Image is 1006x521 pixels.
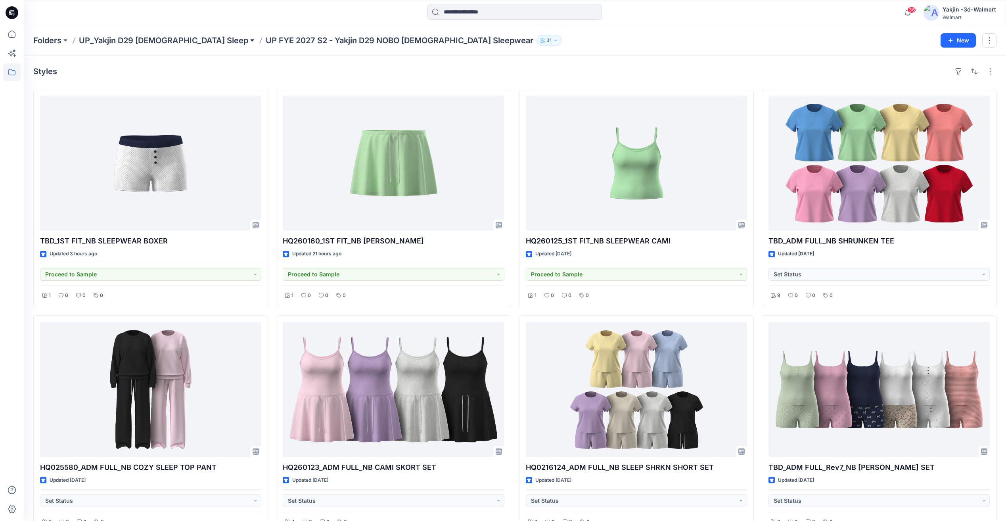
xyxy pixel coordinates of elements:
a: TBD_ADM FULL_Rev7_NB CAMI BOXER SET [768,322,990,457]
p: Updated 3 hours ago [50,250,97,258]
p: Updated 21 hours ago [292,250,341,258]
p: HQ260125_1ST FIT_NB SLEEPWEAR CAMI [526,236,747,247]
p: 0 [100,291,103,300]
p: TBD_ADM FULL_Rev7_NB [PERSON_NAME] SET [768,462,990,473]
p: HQ0216124_ADM FULL_NB SLEEP SHRKN SHORT SET [526,462,747,473]
p: 0 [325,291,328,300]
p: Updated [DATE] [292,476,328,485]
span: 36 [907,7,916,13]
a: HQ0216124_ADM FULL_NB SLEEP SHRKN SHORT SET [526,322,747,457]
p: 9 [777,291,780,300]
p: Updated [DATE] [50,476,86,485]
p: UP FYE 2027 S2 - Yakjin D29 NOBO [DEMOGRAPHIC_DATA] Sleepwear [266,35,533,46]
a: Folders [33,35,61,46]
p: 0 [82,291,86,300]
a: HQ025580_ADM FULL_NB COZY SLEEP TOP PANT [40,322,261,457]
p: Updated [DATE] [778,250,814,258]
button: New [941,33,976,48]
p: 31 [546,36,552,45]
p: 0 [65,291,68,300]
p: Updated [DATE] [778,476,814,485]
p: 0 [551,291,554,300]
p: HQ260123_ADM FULL_NB CAMI SKORT SET [283,462,504,473]
p: 0 [586,291,589,300]
p: TBD_ADM FULL_NB SHRUNKEN TEE [768,236,990,247]
p: 0 [830,291,833,300]
button: 31 [537,35,561,46]
p: 1 [291,291,293,300]
p: 1 [49,291,51,300]
div: Yakjin -3d-Walmart [943,5,996,14]
p: Updated [DATE] [535,476,571,485]
div: Walmart [943,14,996,20]
p: 0 [343,291,346,300]
p: 0 [812,291,815,300]
h4: Styles [33,67,57,76]
p: TBD_1ST FIT_NB SLEEPWEAR BOXER [40,236,261,247]
a: HQ260160_1ST FIT_NB TERRY SKORT [283,96,504,231]
a: TBD_1ST FIT_NB SLEEPWEAR BOXER [40,96,261,231]
a: TBD_ADM FULL_NB SHRUNKEN TEE [768,96,990,231]
a: HQ260123_ADM FULL_NB CAMI SKORT SET [283,322,504,457]
p: 0 [795,291,798,300]
p: HQ260160_1ST FIT_NB [PERSON_NAME] [283,236,504,247]
a: UP_Yakjin D29 [DEMOGRAPHIC_DATA] Sleep [79,35,248,46]
img: avatar [924,5,939,21]
a: HQ260125_1ST FIT_NB SLEEPWEAR CAMI [526,96,747,231]
p: 0 [568,291,571,300]
p: Updated [DATE] [535,250,571,258]
p: 0 [308,291,311,300]
p: 1 [535,291,537,300]
p: HQ025580_ADM FULL_NB COZY SLEEP TOP PANT [40,462,261,473]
